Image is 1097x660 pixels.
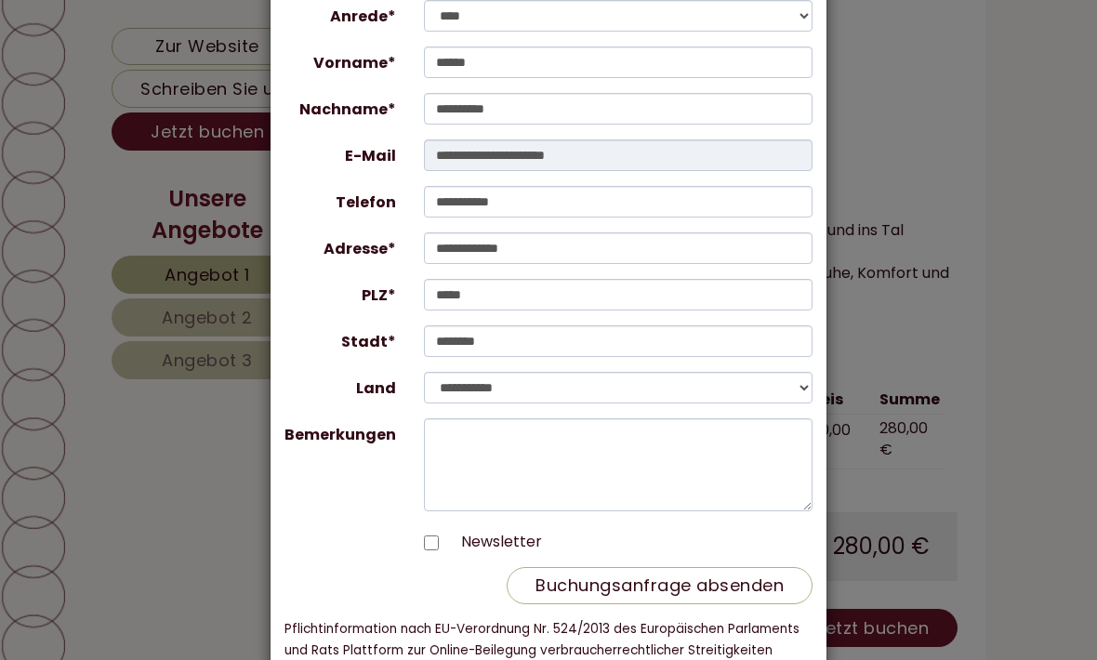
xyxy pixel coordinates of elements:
[470,484,593,522] button: Senden
[271,232,410,260] label: Adresse*
[271,418,410,446] label: Bemerkungen
[14,54,332,111] div: Guten Tag, wie können wir Ihnen helfen?
[271,372,410,400] label: Land
[28,94,323,107] small: 10:56
[271,139,410,167] label: E-Mail
[271,325,410,353] label: Stadt*
[260,14,334,45] div: [DATE]
[28,58,323,73] div: Hotel Tenz
[507,567,813,604] button: Buchungsanfrage absenden
[271,186,410,214] label: Telefon
[443,532,542,553] label: Newsletter
[271,93,410,121] label: Nachname*
[271,46,410,74] label: Vorname*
